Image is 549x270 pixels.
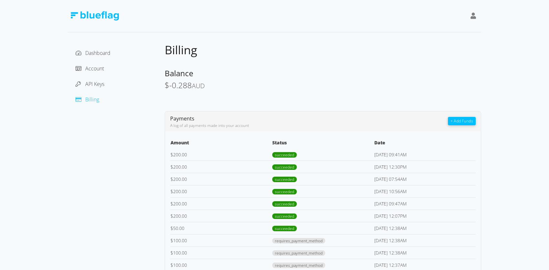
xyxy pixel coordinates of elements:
[272,238,325,244] span: requires_payment_method
[272,226,297,231] span: succeeded
[170,197,272,210] td: 200.00
[192,81,205,90] span: AUD
[171,250,173,256] span: $
[272,189,297,194] span: succeeded
[374,161,476,173] td: [DATE] 12:30PM
[170,222,272,234] td: 50.00
[170,173,272,185] td: 200.00
[76,80,104,88] a: API Keys
[170,234,272,246] td: 100.00
[170,185,272,197] td: 200.00
[170,161,272,173] td: 200.00
[171,176,173,182] span: $
[171,188,173,194] span: $
[85,65,104,72] span: Account
[272,250,325,256] span: requires_payment_method
[272,177,297,182] span: succeeded
[374,173,476,185] td: [DATE] 07:54AM
[170,149,272,161] td: 200.00
[171,213,173,219] span: $
[374,197,476,210] td: [DATE] 09:47AM
[374,149,476,161] td: [DATE] 09:41AM
[76,49,110,57] a: Dashboard
[374,246,476,259] td: [DATE] 12:38AM
[171,201,173,207] span: $
[374,234,476,246] td: [DATE] 12:38AM
[170,115,194,122] span: Payments
[272,213,297,219] span: succeeded
[85,49,110,57] span: Dashboard
[171,164,173,170] span: $
[165,80,169,90] span: $
[76,96,99,103] a: Billing
[374,139,476,149] th: Date
[85,80,104,88] span: API Keys
[170,123,448,129] div: A log of all payments made into your account
[171,262,173,268] span: $
[169,80,192,90] span: -0.288
[374,185,476,197] td: [DATE] 10:56AM
[170,246,272,259] td: 100.00
[272,164,297,170] span: succeeded
[165,42,197,58] span: Billing
[170,210,272,222] td: 200.00
[171,237,173,244] span: $
[165,68,193,78] span: Balance
[272,152,297,158] span: succeeded
[70,11,119,21] img: Blue Flag Logo
[76,65,104,72] a: Account
[171,151,173,158] span: $
[448,117,476,125] button: + Add Funds
[272,139,374,149] th: Status
[85,96,99,103] span: Billing
[374,222,476,234] td: [DATE] 12:38AM
[272,201,297,207] span: succeeded
[170,139,272,149] th: Amount
[272,263,325,268] span: requires_payment_method
[374,210,476,222] td: [DATE] 12:07PM
[171,225,173,231] span: $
